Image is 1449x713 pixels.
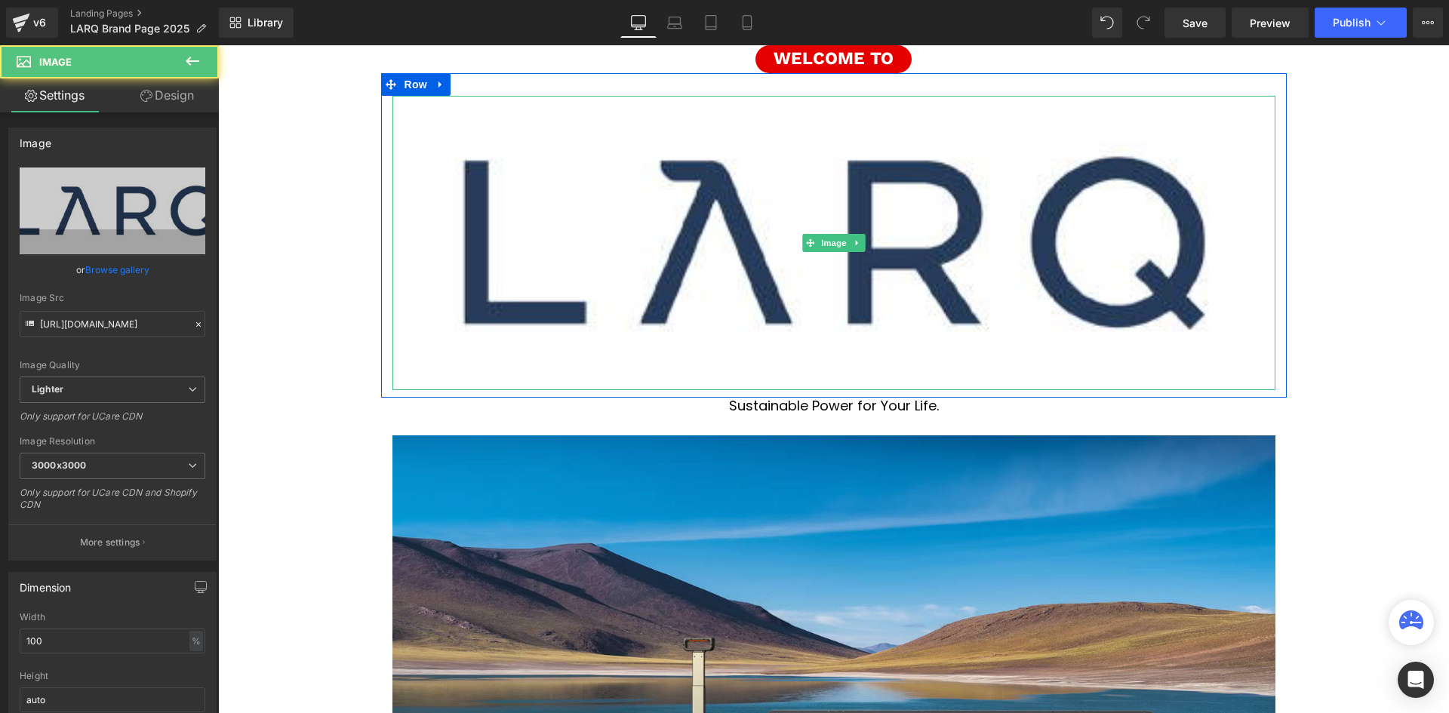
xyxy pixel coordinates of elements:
div: Image [20,128,51,149]
div: Only support for UCare CDN [20,410,205,432]
div: % [189,631,203,651]
span: LARQ Brand Page 2025 [70,23,189,35]
a: Expand / Collapse [213,28,232,51]
span: Image [39,56,72,68]
span: Publish [1333,17,1371,29]
button: More settings [9,524,216,560]
span: Row [183,28,213,51]
div: Height [20,671,205,681]
input: Link [20,311,205,337]
a: Expand / Collapse [631,189,647,207]
a: Desktop [620,8,657,38]
div: v6 [30,13,49,32]
span: Library [248,16,283,29]
button: Redo [1128,8,1158,38]
a: Landing Pages [70,8,219,20]
input: auto [20,687,205,712]
a: Tablet [693,8,729,38]
b: Lighter [32,383,63,395]
div: or [20,262,205,278]
div: Image Quality [20,360,205,370]
a: Laptop [657,8,693,38]
div: Only support for UCare CDN and Shopify CDN [20,487,205,521]
button: Publish [1315,8,1407,38]
span: Image [600,189,632,207]
button: Undo [1092,8,1122,38]
div: Dimension [20,573,72,594]
div: Image Src [20,293,205,303]
a: v6 [6,8,58,38]
button: More [1413,8,1443,38]
a: Browse gallery [85,257,149,283]
div: Image Resolution [20,436,205,447]
b: 3000x3000 [32,459,86,471]
a: New Library [219,8,294,38]
a: Mobile [729,8,765,38]
div: Width [20,612,205,622]
div: Open Intercom Messenger [1398,662,1434,698]
span: Preview [1250,15,1291,31]
a: Preview [1232,8,1309,38]
a: Design [112,78,222,112]
input: auto [20,628,205,653]
span: Save [1183,15,1207,31]
p: More settings [80,536,140,549]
